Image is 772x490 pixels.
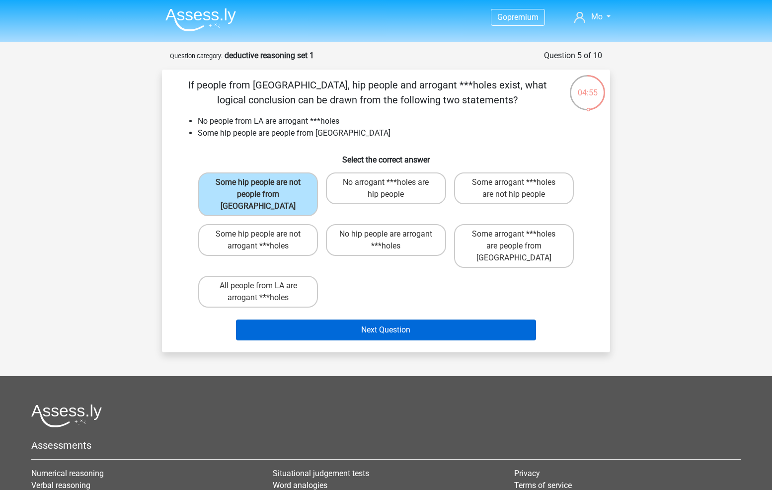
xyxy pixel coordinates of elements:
span: Go [497,12,507,22]
a: Situational judgement tests [273,469,369,478]
img: Assessly logo [31,404,102,427]
label: Some hip people are not people from [GEOGRAPHIC_DATA] [198,172,318,216]
img: Assessly [165,8,236,31]
strong: deductive reasoning set 1 [225,51,314,60]
a: Terms of service [514,481,572,490]
li: Some hip people are people from [GEOGRAPHIC_DATA] [198,127,594,139]
h5: Assessments [31,439,741,451]
li: No people from LA are arrogant ***holes [198,115,594,127]
h6: Select the correct answer [178,147,594,164]
label: Some arrogant ***holes are people from [GEOGRAPHIC_DATA] [454,224,574,268]
a: Word analogies [273,481,327,490]
div: Question 5 of 10 [544,50,602,62]
a: Mo [570,11,615,23]
p: If people from [GEOGRAPHIC_DATA], hip people and arrogant ***holes exist, what logical conclusion... [178,78,557,107]
small: Question category: [170,52,223,60]
label: Some arrogant ***holes are not hip people [454,172,574,204]
label: No hip people are arrogant ***holes [326,224,446,256]
label: Some hip people are not arrogant ***holes [198,224,318,256]
a: Verbal reasoning [31,481,90,490]
button: Next Question [236,320,537,340]
div: 04:55 [569,74,606,99]
a: Gopremium [491,10,544,24]
span: premium [507,12,539,22]
span: Mo [591,12,603,21]
a: Privacy [514,469,540,478]
a: Numerical reasoning [31,469,104,478]
label: No arrogant ***holes are hip people [326,172,446,204]
label: All people from LA are arrogant ***holes [198,276,318,308]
